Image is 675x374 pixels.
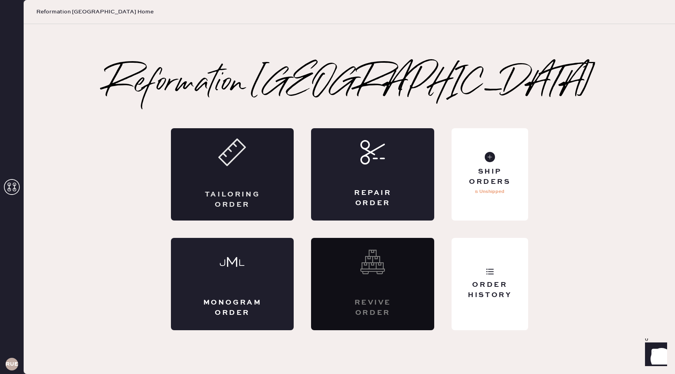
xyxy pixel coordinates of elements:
h3: RUESA [6,361,18,367]
h2: Reformation [GEOGRAPHIC_DATA] [105,68,594,100]
div: Tailoring Order [202,190,262,209]
div: Interested? Contact us at care@hemster.co [311,238,434,330]
p: 5 Unshipped [475,187,504,196]
div: Order History [458,280,521,300]
iframe: Front Chat [637,338,671,372]
div: Repair Order [343,188,403,208]
div: Monogram Order [202,298,262,318]
div: Ship Orders [458,167,521,187]
span: Reformation [GEOGRAPHIC_DATA] Home [36,8,154,16]
div: Revive order [343,298,403,318]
